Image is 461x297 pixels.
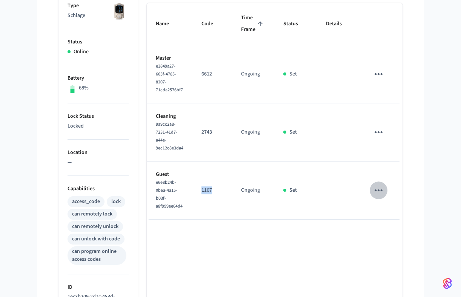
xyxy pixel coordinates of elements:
[156,18,179,30] span: Name
[72,210,112,218] div: can remotely lock
[201,70,223,78] p: 6612
[72,223,118,231] div: can remotely unlock
[147,3,418,220] table: sticky table
[156,121,183,151] span: 9a9cc2a8-7231-41d7-a44e-9ec12c8e3da4
[201,128,223,136] p: 2743
[68,159,129,166] p: —
[68,149,129,157] p: Location
[156,63,183,93] span: e3849a27-663f-4785-8207-71cda2576bf7
[68,38,129,46] p: Status
[79,84,89,92] p: 68%
[72,235,120,243] div: can unlock with code
[68,283,129,291] p: ID
[232,162,274,220] td: Ongoing
[289,186,297,194] p: Set
[156,179,183,209] span: e6e8b24b-0b6a-4a15-b03f-a8f999ee64d4
[68,2,129,10] p: Type
[289,70,297,78] p: Set
[156,54,183,62] p: Master
[72,248,122,263] div: can program online access codes
[443,277,452,289] img: SeamLogoGradient.69752ec5.svg
[232,103,274,162] td: Ongoing
[232,45,274,103] td: Ongoing
[283,18,308,30] span: Status
[156,112,183,120] p: Cleaning
[68,122,129,130] p: Locked
[201,18,223,30] span: Code
[68,12,129,20] p: Schlage
[68,74,129,82] p: Battery
[111,198,121,206] div: lock
[72,198,100,206] div: access_code
[110,2,129,21] img: Schlage Sense Smart Deadbolt with Camelot Trim, Front
[326,18,352,30] span: Details
[201,186,223,194] p: 1107
[156,171,183,179] p: Guest
[68,112,129,120] p: Lock Status
[289,128,297,136] p: Set
[68,185,129,193] p: Capabilities
[74,48,89,56] p: Online
[241,12,265,36] span: Time Frame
